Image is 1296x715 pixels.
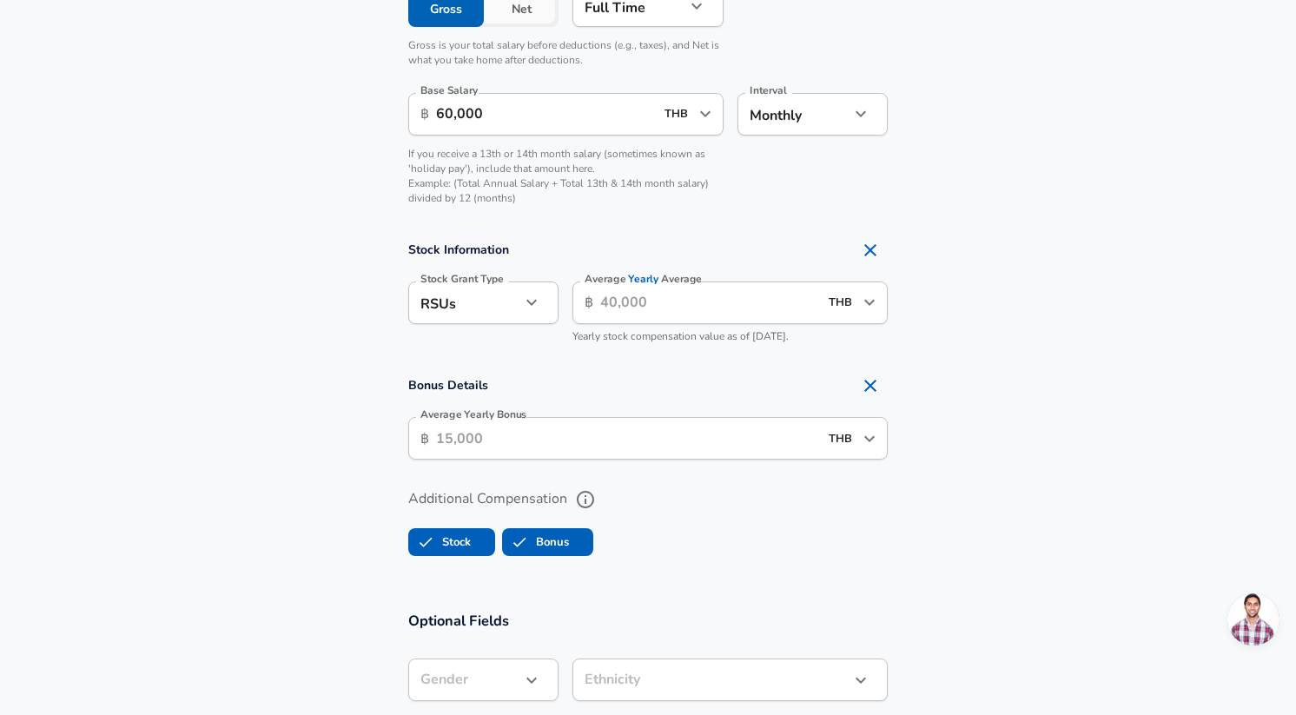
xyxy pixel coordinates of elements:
label: Stock [409,526,471,559]
p: If you receive a 13th or 14th month salary (sometimes known as 'holiday pay'), include that amoun... [408,147,724,207]
button: Open [857,290,882,314]
label: Average Average [585,274,702,284]
h4: Stock Information [408,233,888,268]
input: USD [659,101,694,128]
input: 40,000 [600,281,818,324]
input: 15,000 [436,417,818,460]
label: Additional Compensation [408,485,888,514]
label: Base Salary [420,85,478,96]
span: Stock [409,526,442,559]
button: Open [693,102,717,126]
input: USD [823,289,858,316]
div: Monthly [737,93,850,136]
label: Stock Grant Type [420,274,504,284]
input: USD [823,425,858,452]
label: Average Yearly Bonus [420,409,526,420]
button: help [571,485,600,514]
h3: Optional Fields [408,611,888,631]
label: Bonus [503,526,569,559]
button: Remove Section [853,368,888,403]
label: Interval [750,85,787,96]
p: Gross is your total salary before deductions (e.g., taxes), and Net is what you take home after d... [408,38,724,68]
div: Open chat [1227,593,1279,645]
button: Open [857,427,882,451]
input: 100,000 [436,93,654,136]
button: BonusBonus [502,528,593,556]
button: StockStock [408,528,495,556]
span: Yearly stock compensation value as of [DATE]. [572,329,789,343]
span: Yearly [629,271,659,286]
span: Bonus [503,526,536,559]
div: RSUs [408,281,520,324]
h4: Bonus Details [408,368,888,403]
button: Remove Section [853,233,888,268]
